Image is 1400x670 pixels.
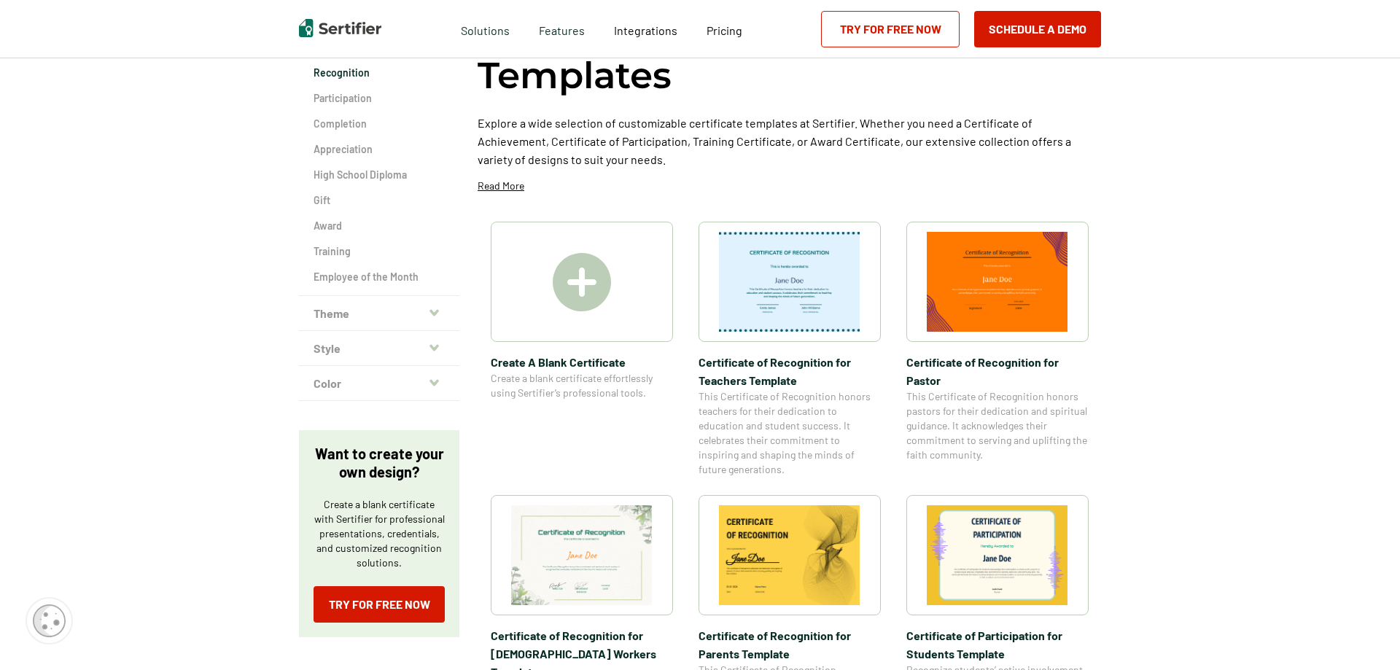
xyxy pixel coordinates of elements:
button: Schedule a Demo [974,11,1101,47]
a: Try for Free Now [314,586,445,623]
p: Read More [478,179,524,193]
a: Gift [314,193,445,208]
span: Certificate of Recognition for Teachers Template [699,353,881,389]
span: This Certificate of Recognition honors teachers for their dedication to education and student suc... [699,389,881,477]
a: Participation [314,91,445,106]
img: Cookie Popup Icon [33,604,66,637]
img: Certificate of Recognition for Parents Template [719,505,860,605]
img: Certificate of Recognition for Teachers Template [719,232,860,332]
span: Certificate of Recognition for Parents Template [699,626,881,663]
img: Create A Blank Certificate [553,253,611,311]
img: Sertifier | Digital Credentialing Platform [299,19,381,37]
a: Integrations [614,20,677,38]
a: Pricing [707,20,742,38]
p: Create a blank certificate with Sertifier for professional presentations, credentials, and custom... [314,497,445,570]
button: Color [299,366,459,401]
button: Style [299,331,459,366]
img: Certificate of Recognition for Church Workers Template [511,505,653,605]
img: Certificate of Participation for Students​ Template [927,505,1068,605]
a: Completion [314,117,445,131]
a: Certificate of Recognition for PastorCertificate of Recognition for PastorThis Certificate of Rec... [906,222,1089,477]
span: Create a blank certificate effortlessly using Sertifier’s professional tools. [491,371,673,400]
a: Employee of the Month [314,270,445,284]
span: Certificate of Participation for Students​ Template [906,626,1089,663]
a: Appreciation [314,142,445,157]
span: Integrations [614,23,677,37]
img: Certificate of Recognition for Pastor [927,232,1068,332]
span: Solutions [461,20,510,38]
span: Create A Blank Certificate [491,353,673,371]
p: Explore a wide selection of customizable certificate templates at Sertifier. Whether you need a C... [478,114,1101,168]
span: This Certificate of Recognition honors pastors for their dedication and spiritual guidance. It ac... [906,389,1089,462]
span: Features [539,20,585,38]
span: Certificate of Recognition for Pastor [906,353,1089,389]
a: Award [314,219,445,233]
a: Try for Free Now [821,11,960,47]
a: High School Diploma [314,168,445,182]
p: Want to create your own design? [314,445,445,481]
a: Recognition [314,66,445,80]
span: Pricing [707,23,742,37]
iframe: Chat Widget [1327,600,1400,670]
a: Certificate of Recognition for Teachers TemplateCertificate of Recognition for Teachers TemplateT... [699,222,881,477]
div: Category [299,40,459,296]
a: Training [314,244,445,259]
button: Theme [299,296,459,331]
